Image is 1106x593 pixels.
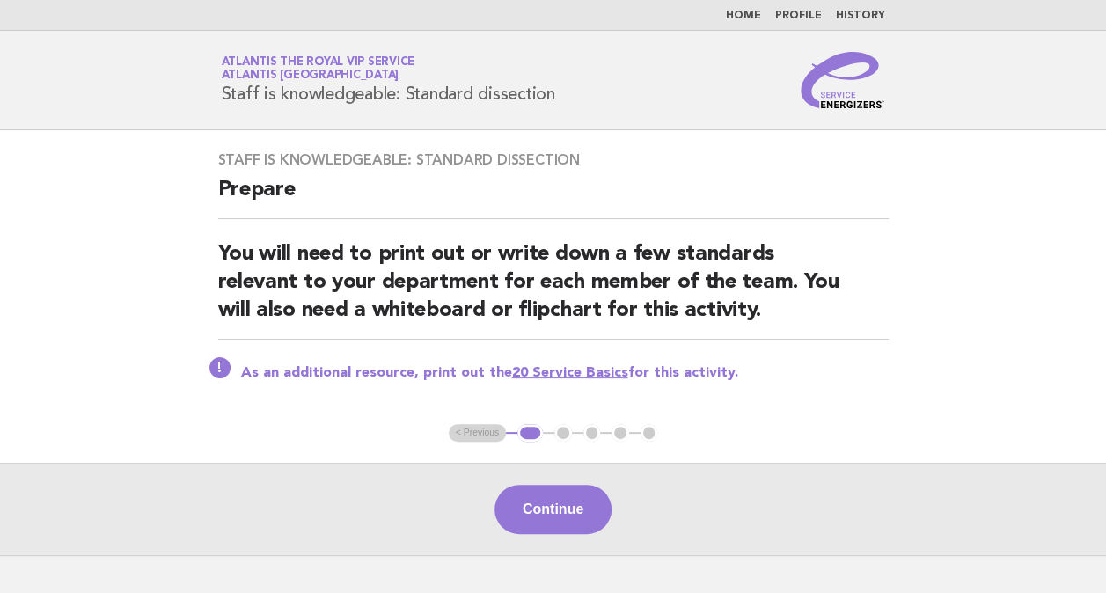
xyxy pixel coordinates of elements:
[775,11,822,21] a: Profile
[512,366,628,380] a: 20 Service Basics
[494,485,612,534] button: Continue
[222,57,555,103] h1: Staff is knowledgeable: Standard dissection
[218,176,889,219] h2: Prepare
[517,424,543,442] button: 1
[241,364,889,382] p: As an additional resource, print out the for this activity.
[801,52,885,108] img: Service Energizers
[222,56,415,81] a: Atlantis the Royal VIP ServiceAtlantis [GEOGRAPHIC_DATA]
[222,70,399,82] span: Atlantis [GEOGRAPHIC_DATA]
[726,11,761,21] a: Home
[218,240,889,340] h2: You will need to print out or write down a few standards relevant to your department for each mem...
[836,11,885,21] a: History
[218,151,889,169] h3: Staff is knowledgeable: Standard dissection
